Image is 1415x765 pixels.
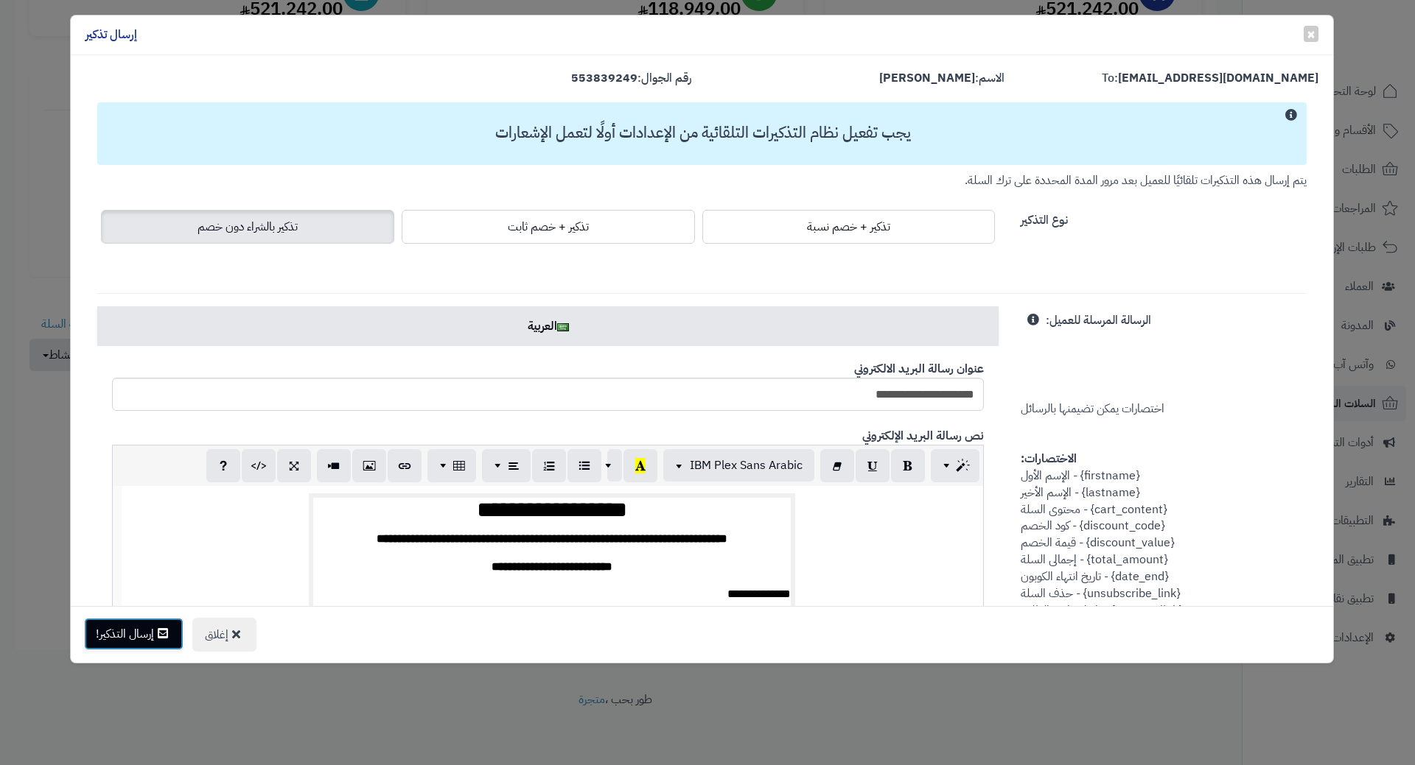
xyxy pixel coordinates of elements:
button: إغلاق [192,618,256,652]
label: الاسم: [879,70,1005,87]
h3: يجب تفعيل نظام التذكيرات التلقائية من الإعدادات أولًا لتعمل الإشعارات [105,124,1301,141]
strong: الاختصارات: [1021,450,1077,468]
h4: إرسال تذكير [85,27,137,43]
button: إرسال التذكير! [84,618,184,650]
img: ar.png [557,323,569,331]
strong: [EMAIL_ADDRESS][DOMAIN_NAME] [1118,69,1318,87]
span: IBM Plex Sans Arabic [690,456,803,474]
label: To: [1102,70,1318,87]
span: اختصارات يمكن تضيمنها بالرسائل {firstname} - الإسم الأول {lastname} - الإسم الأخير {cart_content}... [1021,311,1182,618]
span: تذكير بالشراء دون خصم [198,218,298,236]
label: الرسالة المرسلة للعميل: [1046,306,1151,329]
span: × [1307,23,1316,45]
a: العربية [97,306,999,346]
b: نص رسالة البريد الإلكتروني [862,427,984,445]
span: تذكير + خصم نسبة [807,218,890,236]
label: نوع التذكير [1021,206,1068,229]
strong: [PERSON_NAME] [879,69,975,87]
label: رقم الجوال: [571,70,691,87]
b: عنوان رسالة البريد الالكتروني [854,360,984,378]
strong: 553839249 [571,69,637,87]
span: تذكير + خصم ثابت [508,218,589,236]
small: يتم إرسال هذه التذكيرات تلقائيًا للعميل بعد مرور المدة المحددة على ترك السلة. [965,172,1307,189]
